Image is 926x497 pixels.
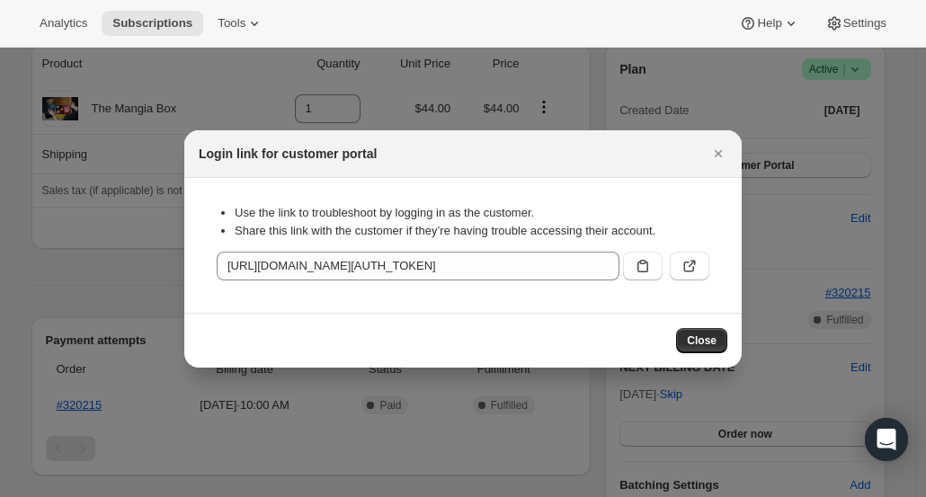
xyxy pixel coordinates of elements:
[40,16,87,31] span: Analytics
[218,16,245,31] span: Tools
[815,11,897,36] button: Settings
[102,11,203,36] button: Subscriptions
[676,328,727,353] button: Close
[843,16,886,31] span: Settings
[687,333,717,348] span: Close
[757,16,781,31] span: Help
[728,11,810,36] button: Help
[235,222,709,240] li: Share this link with the customer if they’re having trouble accessing their account.
[706,141,731,166] button: Close
[112,16,192,31] span: Subscriptions
[865,418,908,461] div: Open Intercom Messenger
[199,145,377,163] h2: Login link for customer portal
[235,204,709,222] li: Use the link to troubleshoot by logging in as the customer.
[207,11,274,36] button: Tools
[29,11,98,36] button: Analytics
